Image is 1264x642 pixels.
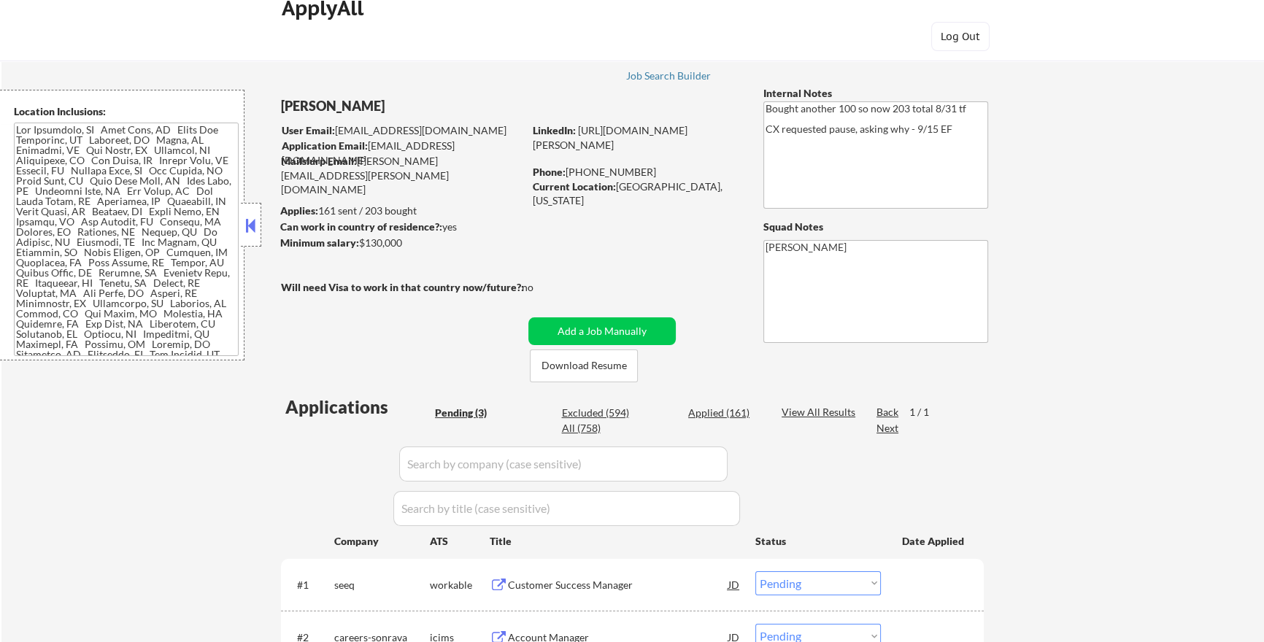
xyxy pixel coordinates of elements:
[522,280,563,295] div: no
[282,139,523,167] div: [EMAIL_ADDRESS][DOMAIN_NAME]
[782,405,860,419] div: View All Results
[625,71,711,81] div: Job Search Builder
[561,406,634,420] div: Excluded (594)
[399,446,728,481] input: Search by company (case sensitive)
[280,220,442,233] strong: Can work in country of residence?:
[280,204,318,217] strong: Applies:
[282,139,368,152] strong: Application Email:
[281,97,581,115] div: [PERSON_NAME]
[625,70,711,85] a: Job Search Builder
[334,534,430,549] div: Company
[430,534,490,549] div: ATS
[435,406,508,420] div: Pending (3)
[280,220,519,234] div: yes
[282,124,335,136] strong: User Email:
[490,534,741,549] div: Title
[533,124,687,151] a: [URL][DOMAIN_NAME][PERSON_NAME]
[280,236,359,249] strong: Minimum salary:
[533,165,739,179] div: [PHONE_NUMBER]
[281,155,357,167] strong: Mailslurp Email:
[931,22,990,51] button: Log Out
[561,421,634,436] div: All (758)
[876,421,900,436] div: Next
[282,123,523,138] div: [EMAIL_ADDRESS][DOMAIN_NAME]
[763,86,988,101] div: Internal Notes
[393,491,740,526] input: Search by title (case sensitive)
[533,166,566,178] strong: Phone:
[280,236,523,250] div: $130,000
[533,180,616,193] strong: Current Location:
[281,154,523,197] div: [PERSON_NAME][EMAIL_ADDRESS][PERSON_NAME][DOMAIN_NAME]
[508,578,728,592] div: Customer Success Manager
[909,405,943,419] div: 1 / 1
[533,124,576,136] strong: LinkedIn:
[280,204,523,218] div: 161 sent / 203 bought
[902,534,966,549] div: Date Applied
[688,406,761,420] div: Applied (161)
[876,405,900,419] div: Back
[755,527,881,554] div: Status
[763,220,988,234] div: Squad Notes
[297,578,323,592] div: #1
[727,571,741,597] div: JD
[285,398,430,416] div: Applications
[281,281,524,293] strong: Will need Visa to work in that country now/future?:
[528,317,676,345] button: Add a Job Manually
[14,104,239,119] div: Location Inclusions:
[533,179,739,208] div: [GEOGRAPHIC_DATA], [US_STATE]
[530,349,638,382] button: Download Resume
[334,578,430,592] div: seeq
[430,578,490,592] div: workable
